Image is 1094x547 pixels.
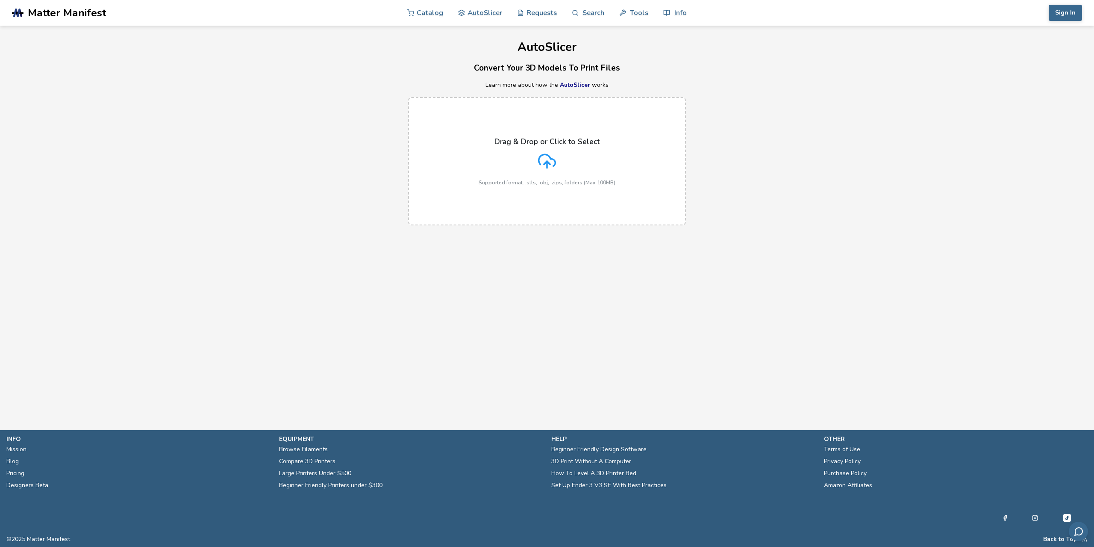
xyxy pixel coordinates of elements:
a: Compare 3D Printers [279,455,335,467]
a: RSS Feed [1082,536,1088,543]
a: Browse Filaments [279,444,328,455]
a: Purchase Policy [824,467,867,479]
a: Facebook [1002,513,1008,523]
p: equipment [279,435,543,444]
a: Designers Beta [6,479,48,491]
span: Matter Manifest [28,7,106,19]
button: Send feedback via email [1069,522,1088,541]
a: Mission [6,444,26,455]
button: Sign In [1049,5,1082,21]
a: 3D Print Without A Computer [551,455,631,467]
a: Pricing [6,467,24,479]
a: Set Up Ender 3 V3 SE With Best Practices [551,479,667,491]
p: info [6,435,271,444]
a: Beginner Friendly Printers under $300 [279,479,382,491]
a: Tiktok [1062,513,1072,523]
a: Beginner Friendly Design Software [551,444,647,455]
p: other [824,435,1088,444]
a: How To Level A 3D Printer Bed [551,467,636,479]
p: Supported format: .stls, .obj, .zips, folders (Max 100MB) [479,180,615,186]
a: Privacy Policy [824,455,861,467]
a: Blog [6,455,19,467]
button: Back to Top [1043,536,1077,543]
a: Instagram [1032,513,1038,523]
p: help [551,435,815,444]
p: Drag & Drop or Click to Select [494,137,600,146]
a: Terms of Use [824,444,860,455]
a: AutoSlicer [560,81,590,89]
a: Amazon Affiliates [824,479,872,491]
a: Large Printers Under $500 [279,467,351,479]
span: © 2025 Matter Manifest [6,536,70,543]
